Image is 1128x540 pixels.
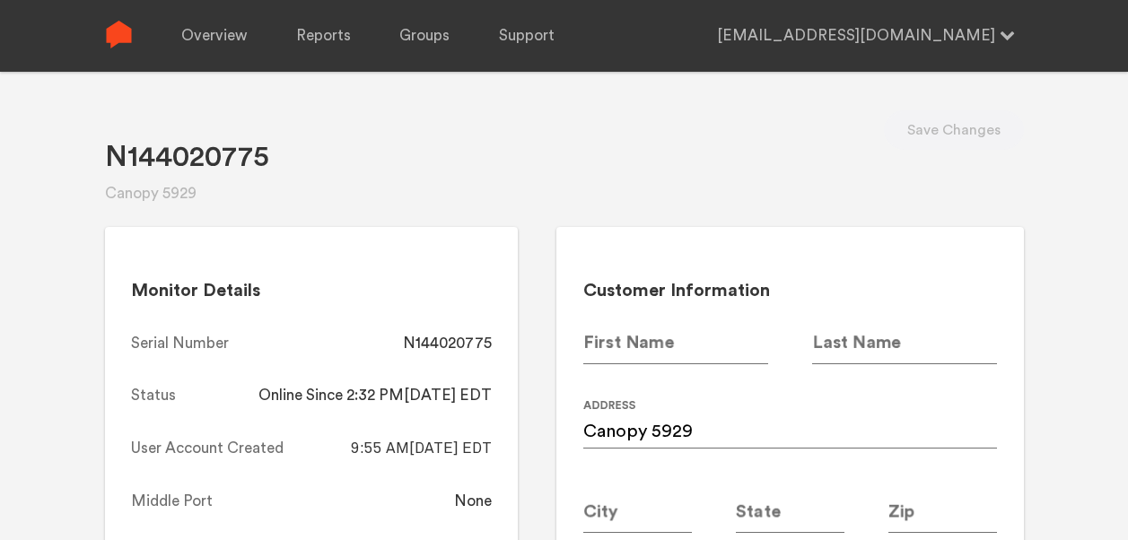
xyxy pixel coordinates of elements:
button: Save Changes [884,110,1024,150]
div: N144020775 [403,333,492,354]
h1: N144020775 [105,139,269,176]
div: None [454,491,492,512]
div: Status [131,385,176,406]
h2: Monitor Details [131,280,491,302]
span: 9:55 AM[DATE] EDT [351,439,492,457]
div: Serial Number [131,333,229,354]
img: Sense Logo [105,21,133,48]
h2: Customer Information [583,280,997,302]
div: User Account Created [131,438,284,459]
div: Middle Port [131,491,213,512]
div: Online Since 2:32 PM[DATE] EDT [258,385,492,406]
div: Canopy 5929 [105,183,269,205]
